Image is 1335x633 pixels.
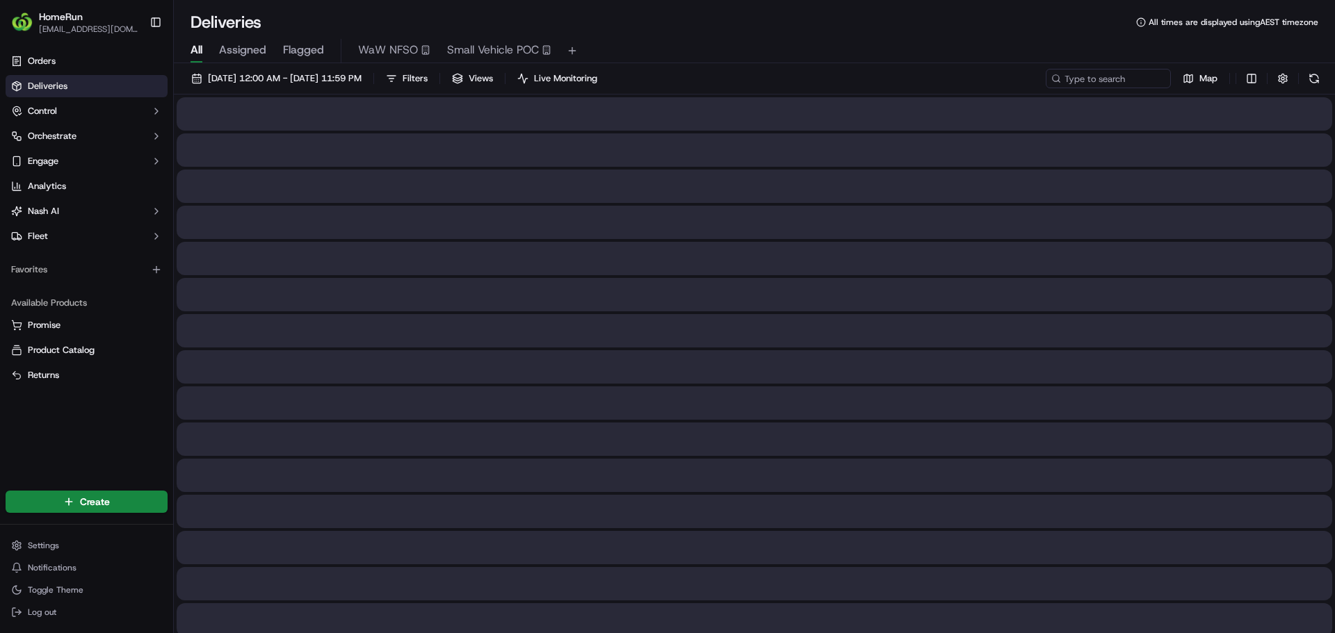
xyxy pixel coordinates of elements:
[6,75,168,97] a: Deliveries
[6,491,168,513] button: Create
[39,10,83,24] button: HomeRun
[28,369,59,381] span: Returns
[447,42,539,58] span: Small Vehicle POC
[6,6,144,39] button: HomeRunHomeRun[EMAIL_ADDRESS][DOMAIN_NAME]
[6,258,168,281] div: Favorites
[28,584,83,595] span: Toggle Theme
[28,180,66,192] span: Analytics
[191,11,261,33] h1: Deliveries
[403,72,428,85] span: Filters
[191,42,202,58] span: All
[185,69,368,88] button: [DATE] 12:00 AM - [DATE] 11:59 PM
[534,72,597,85] span: Live Monitoring
[28,562,76,573] span: Notifications
[283,42,324,58] span: Flagged
[358,42,418,58] span: WaW NFSO
[469,72,493,85] span: Views
[6,100,168,122] button: Control
[28,319,60,331] span: Promise
[6,339,168,361] button: Product Catalog
[6,536,168,555] button: Settings
[511,69,604,88] button: Live Monitoring
[6,225,168,247] button: Fleet
[6,558,168,577] button: Notifications
[6,200,168,222] button: Nash AI
[28,607,56,618] span: Log out
[28,344,95,356] span: Product Catalog
[11,369,162,381] a: Returns
[1046,69,1171,88] input: Type to search
[6,314,168,336] button: Promise
[6,292,168,314] div: Available Products
[6,175,168,197] a: Analytics
[6,50,168,72] a: Orders
[380,69,434,88] button: Filters
[11,344,162,356] a: Product Catalog
[11,319,162,331] a: Promise
[1149,17,1318,28] span: All times are displayed using AEST timezone
[80,495,110,509] span: Create
[28,155,58,167] span: Engage
[28,540,59,551] span: Settings
[1199,72,1217,85] span: Map
[28,55,56,67] span: Orders
[39,24,138,35] button: [EMAIL_ADDRESS][DOMAIN_NAME]
[1304,69,1324,88] button: Refresh
[28,80,67,92] span: Deliveries
[11,11,33,33] img: HomeRun
[28,130,76,142] span: Orchestrate
[208,72,362,85] span: [DATE] 12:00 AM - [DATE] 11:59 PM
[6,580,168,600] button: Toggle Theme
[28,205,59,217] span: Nash AI
[6,364,168,386] button: Returns
[6,125,168,147] button: Orchestrate
[6,602,168,622] button: Log out
[219,42,266,58] span: Assigned
[28,105,57,117] span: Control
[6,150,168,172] button: Engage
[446,69,499,88] button: Views
[1176,69,1224,88] button: Map
[28,230,48,242] span: Fleet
